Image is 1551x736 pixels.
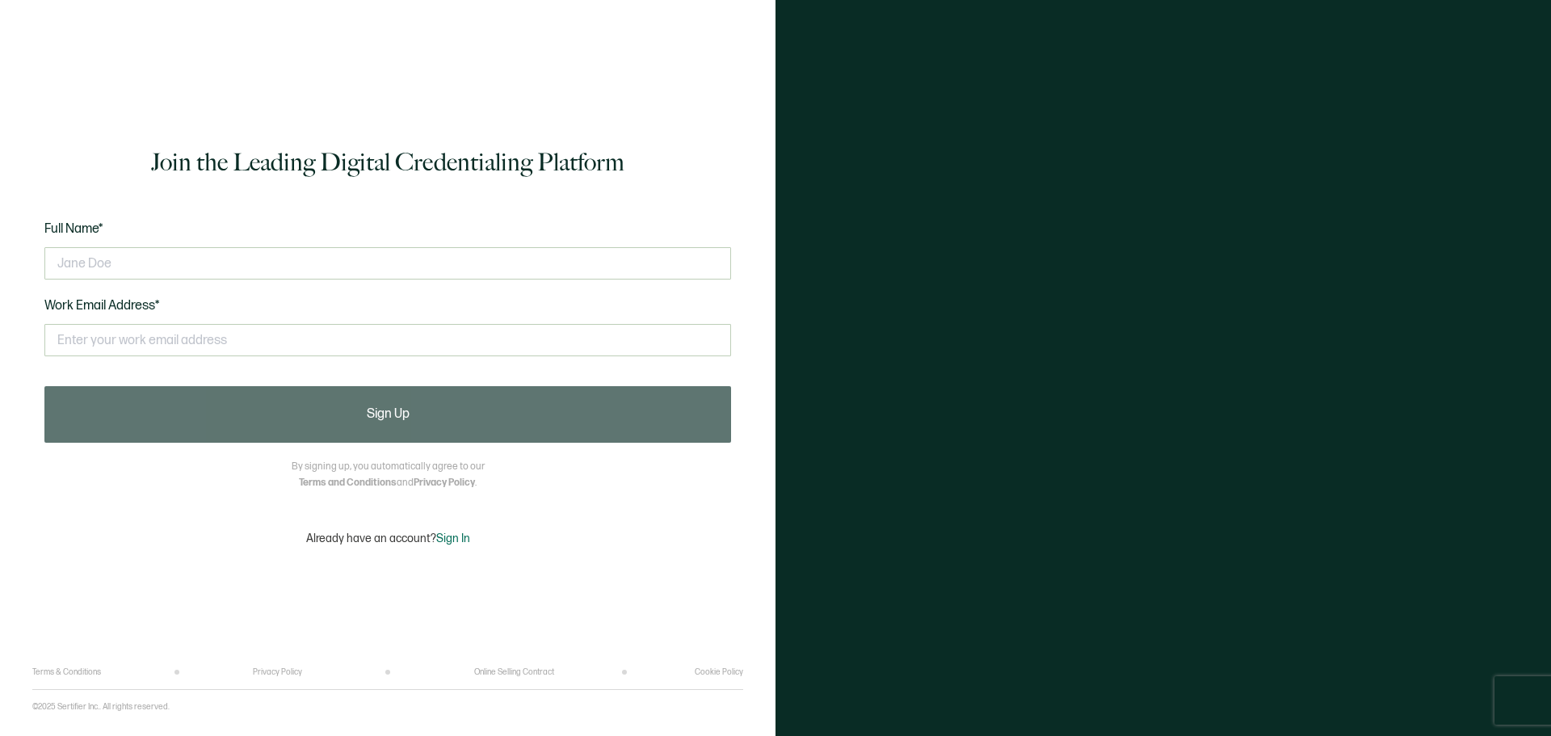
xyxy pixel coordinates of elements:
input: Jane Doe [44,247,731,280]
span: Work Email Address* [44,298,160,313]
a: Terms and Conditions [299,477,397,489]
a: Online Selling Contract [474,667,554,677]
a: Privacy Policy [414,477,475,489]
input: Enter your work email address [44,324,731,356]
p: ©2025 Sertifier Inc.. All rights reserved. [32,702,170,712]
a: Terms & Conditions [32,667,101,677]
a: Cookie Policy [695,667,743,677]
p: By signing up, you automatically agree to our and . [292,459,485,491]
span: Sign In [436,532,470,545]
h1: Join the Leading Digital Credentialing Platform [151,146,624,179]
button: Sign Up [44,386,731,443]
p: Already have an account? [306,532,470,545]
span: Full Name* [44,221,103,237]
span: Sign Up [367,408,410,421]
a: Privacy Policy [253,667,302,677]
